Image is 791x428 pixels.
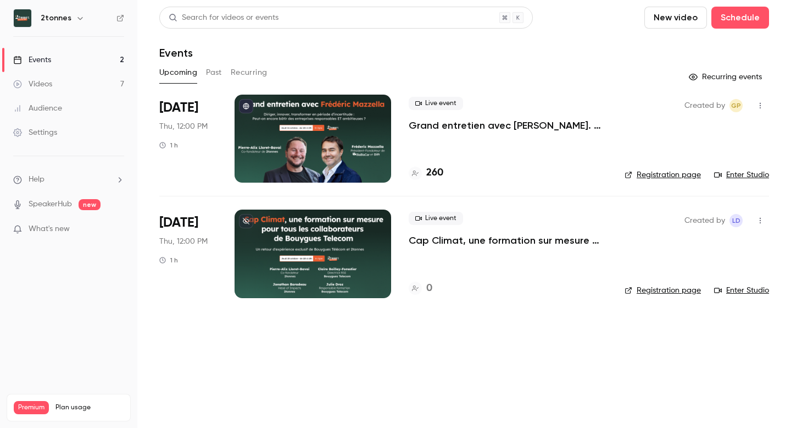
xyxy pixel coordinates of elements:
[409,166,443,180] a: 260
[409,97,463,110] span: Live event
[732,214,740,227] span: Ld
[159,236,208,247] span: Thu, 12:00 PM
[29,223,70,235] span: What's new
[159,46,193,59] h1: Events
[159,121,208,132] span: Thu, 12:00 PM
[29,199,72,210] a: SpeakerHub
[159,141,178,150] div: 1 h
[55,403,124,412] span: Plan usage
[714,169,769,180] a: Enter Studio
[79,199,101,210] span: new
[169,12,278,24] div: Search for videos or events
[231,64,268,81] button: Recurring
[409,281,432,296] a: 0
[14,9,31,27] img: 2tonnes
[159,99,198,117] span: [DATE]
[684,68,769,86] button: Recurring events
[159,214,198,232] span: [DATE]
[41,13,71,24] h6: 2tonnes
[684,214,725,227] span: Created by
[644,7,707,29] button: New video
[206,64,222,81] button: Past
[13,103,62,114] div: Audience
[13,127,57,138] div: Settings
[426,281,432,296] h4: 0
[625,169,701,180] a: Registration page
[13,79,52,90] div: Videos
[159,95,217,183] div: Oct 16 Thu, 12:00 PM (Europe/Paris)
[426,166,443,180] h4: 260
[731,99,741,112] span: GP
[711,7,769,29] button: Schedule
[13,174,124,185] li: help-dropdown-opener
[29,174,44,185] span: Help
[409,212,463,225] span: Live event
[13,54,51,65] div: Events
[714,285,769,296] a: Enter Studio
[409,119,607,132] a: Grand entretien avec [PERSON_NAME]. Diriger, innover, transformer en période d’incertitude : peut...
[111,224,124,234] iframe: Noticeable Trigger
[159,256,178,265] div: 1 h
[729,214,743,227] span: Louis de Jabrun
[684,99,725,112] span: Created by
[409,234,607,247] a: Cap Climat, une formation sur mesure pour les collaborateurs de Bouygues Telecom
[625,285,701,296] a: Registration page
[729,99,743,112] span: Gabrielle Piot
[14,401,49,414] span: Premium
[159,64,197,81] button: Upcoming
[159,210,217,298] div: Oct 23 Thu, 12:00 PM (Europe/Paris)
